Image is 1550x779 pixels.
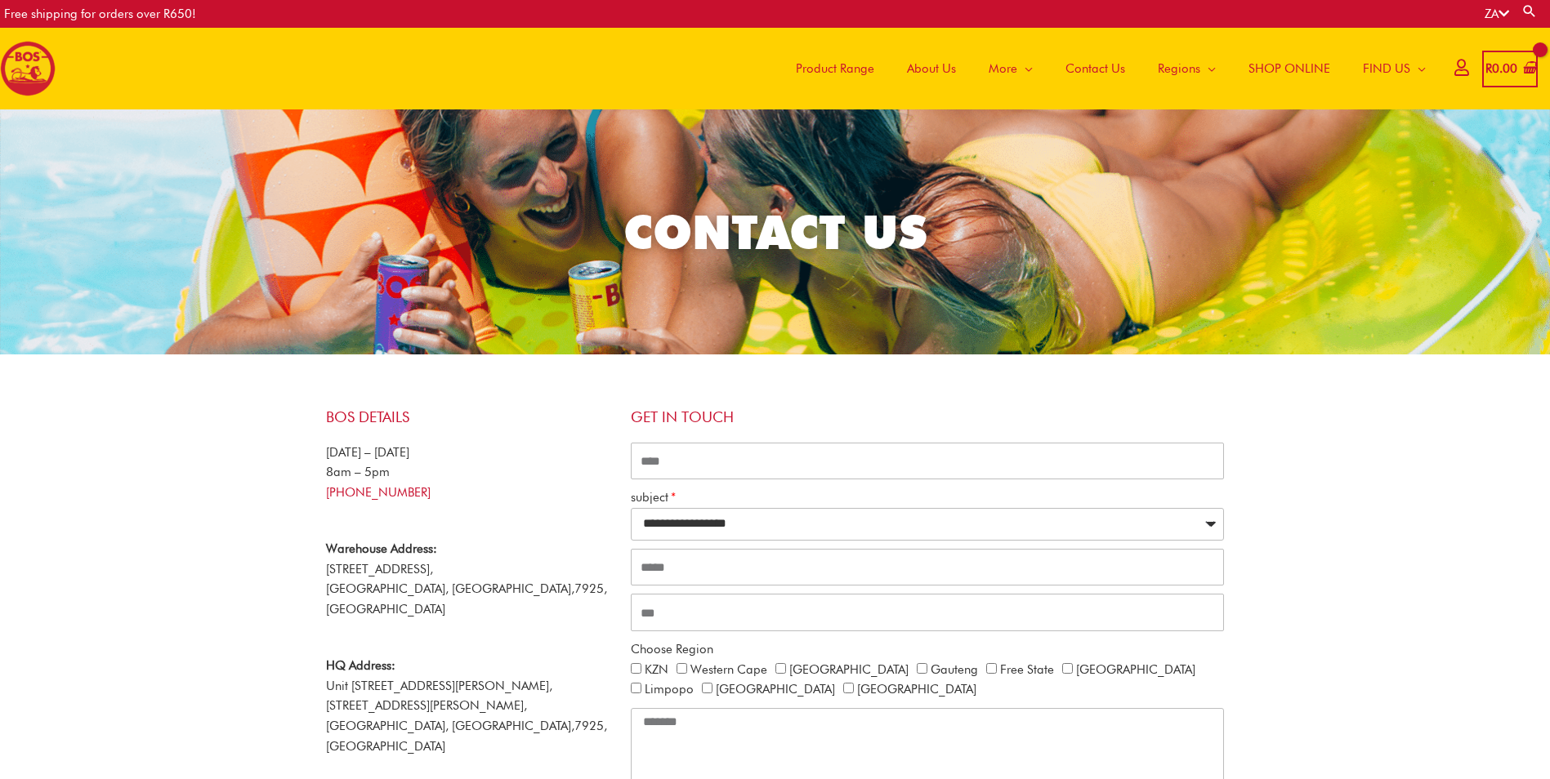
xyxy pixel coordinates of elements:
[796,44,874,93] span: Product Range
[931,662,978,677] label: Gauteng
[326,408,614,426] h4: BOS Details
[1076,662,1195,677] label: [GEOGRAPHIC_DATA]
[1049,28,1141,109] a: Contact Us
[1485,61,1492,76] span: R
[1485,7,1509,21] a: ZA
[326,541,437,556] strong: Warehouse Address:
[319,202,1231,262] h2: CONTACT US
[1521,3,1538,19] a: Search button
[645,662,668,677] label: KZN
[1000,662,1054,677] label: Free State
[645,682,694,697] label: Limpopo
[1482,51,1538,87] a: View Shopping Cart, empty
[1363,44,1410,93] span: FIND US
[326,719,607,754] span: 7925, [GEOGRAPHIC_DATA]
[631,487,676,508] label: subject
[326,485,431,500] a: [PHONE_NUMBER]
[326,445,409,460] span: [DATE] – [DATE]
[631,639,713,660] label: Choose Region
[631,408,1225,426] h4: Get in touch
[326,698,527,713] span: [STREET_ADDRESS][PERSON_NAME],
[690,662,767,677] label: Western Cape
[1485,61,1517,76] bdi: 0.00
[326,562,433,576] span: [STREET_ADDRESS],
[326,465,390,479] span: 8am – 5pm
[1065,44,1125,93] span: Contact Us
[716,682,835,697] label: [GEOGRAPHIC_DATA]
[1232,28,1347,109] a: SHOP ONLINE
[891,28,972,109] a: About Us
[907,44,956,93] span: About Us
[779,28,891,109] a: Product Range
[326,581,574,596] span: [GEOGRAPHIC_DATA], [GEOGRAPHIC_DATA],
[789,662,909,677] label: [GEOGRAPHIC_DATA]
[1141,28,1232,109] a: Regions
[989,44,1017,93] span: More
[767,28,1442,109] nav: Site Navigation
[857,682,976,697] label: [GEOGRAPHIC_DATA]
[326,719,574,733] span: [GEOGRAPHIC_DATA], [GEOGRAPHIC_DATA],
[1158,44,1200,93] span: Regions
[972,28,1049,109] a: More
[1248,44,1330,93] span: SHOP ONLINE
[326,658,552,693] span: Unit [STREET_ADDRESS][PERSON_NAME],
[326,658,395,673] strong: HQ Address:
